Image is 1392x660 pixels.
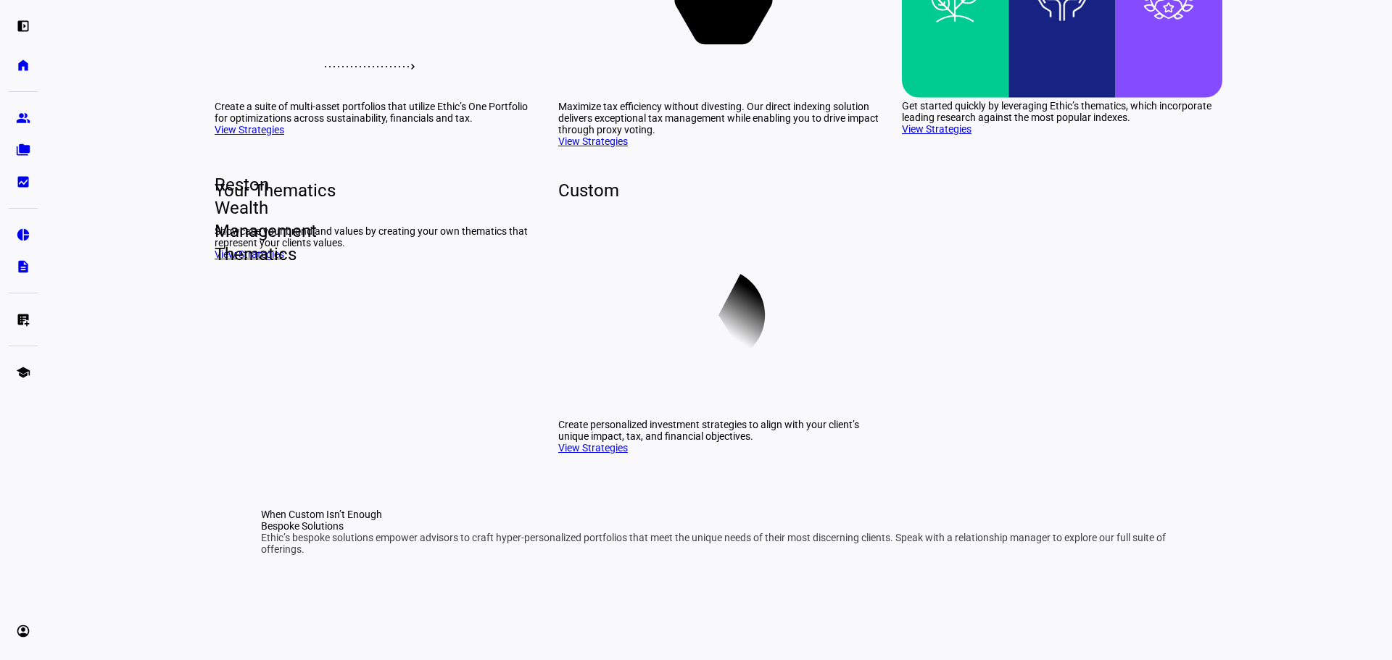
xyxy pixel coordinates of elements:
[558,419,879,442] div: Create personalized investment strategies to align with your client’s unique impact, tax, and fin...
[215,225,535,248] div: Showcase your brand and values by creating your own thematics that represent your clients values.
[215,179,535,202] div: Your Thematics
[261,520,1177,532] div: Bespoke Solutions
[16,227,30,242] eth-mat-symbol: pie_chart
[558,179,879,202] div: Custom
[902,100,1222,123] div: Get started quickly by leveraging Ethic’s thematics, which incorporate leading research against t...
[9,220,38,249] a: pie_chart
[9,167,38,196] a: bid_landscape
[9,104,38,133] a: group
[558,135,628,147] a: View Strategies
[16,175,30,189] eth-mat-symbol: bid_landscape
[9,252,38,281] a: description
[261,532,1177,555] div: Ethic’s bespoke solutions empower advisors to craft hyper-personalized portfolios that meet the u...
[16,19,30,33] eth-mat-symbol: left_panel_open
[9,51,38,80] a: home
[902,123,971,135] a: View Strategies
[16,58,30,72] eth-mat-symbol: home
[16,312,30,327] eth-mat-symbol: list_alt_add
[261,509,1177,520] div: When Custom Isn’t Enough
[16,143,30,157] eth-mat-symbol: folder_copy
[16,259,30,274] eth-mat-symbol: description
[16,365,30,380] eth-mat-symbol: school
[9,135,38,164] a: folder_copy
[203,173,226,266] span: Reston Wealth Management Thematics
[215,101,535,124] div: Create a suite of multi-asset portfolios that utilize Ethic’s One Portfolio for optimizations acr...
[558,442,628,454] a: View Strategies
[16,111,30,125] eth-mat-symbol: group
[558,101,879,135] div: Maximize tax efficiency without divesting. Our direct indexing solution delivers exceptional tax ...
[215,124,284,135] a: View Strategies
[16,624,30,638] eth-mat-symbol: account_circle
